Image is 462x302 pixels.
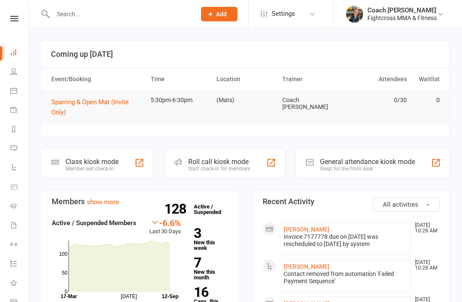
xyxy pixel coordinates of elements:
h3: Members [52,197,228,206]
strong: 7 [194,256,225,269]
a: [PERSON_NAME] [284,263,329,270]
div: Class kiosk mode [65,158,118,166]
a: Reports [10,120,30,140]
span: Add [216,11,227,18]
div: Last 30 Days [149,218,181,236]
div: Contact removed from automation 'Failed Payment Sequence' [284,270,407,285]
th: Attendees [344,68,410,90]
a: People [10,63,30,82]
div: Roll call kiosk mode [188,158,250,166]
button: All activities [373,197,439,212]
a: What's New [10,274,30,293]
a: show more [87,198,119,206]
button: Add [201,7,237,21]
strong: Active / Suspended Members [52,219,136,227]
th: Time [147,68,213,90]
h3: Coming up [DATE] [51,50,440,59]
a: 7New this month [194,256,228,280]
img: thumb_image1623694743.png [346,6,363,23]
a: 128Active / Suspended [190,197,227,221]
div: General attendance kiosk mode [320,158,415,166]
a: 3New this week [194,227,228,251]
span: Settings [272,4,295,23]
div: Fightcross MMA & Fitness [367,14,437,22]
div: Coach [PERSON_NAME] [367,6,437,14]
div: Invoice 7177778 due on [DATE] was rescheduled to [DATE] by system [284,233,407,248]
div: Member self check-in [65,166,118,172]
span: All activities [383,201,418,208]
td: 0 [411,90,444,110]
span: Sparring & Open Mat (Invite Only) [51,98,129,116]
a: Payments [10,101,30,120]
td: 0/30 [344,90,410,110]
time: [DATE] 10:28 AM [411,260,439,271]
time: [DATE] 10:28 AM [411,223,439,234]
strong: 16 [194,286,225,299]
div: Staff check-in for members [188,166,250,172]
div: -6.6% [149,218,181,227]
strong: 128 [164,202,190,215]
strong: 3 [194,227,225,240]
th: Trainer [278,68,344,90]
a: Product Sales [10,178,30,197]
td: 5:30pm-6:30pm [147,90,213,110]
h3: Recent Activity [263,197,439,206]
input: Search... [50,8,190,20]
th: Location [213,68,278,90]
button: Sparring & Open Mat (Invite Only) [51,97,143,117]
th: Waitlist [411,68,444,90]
a: [PERSON_NAME] [284,226,329,233]
td: Coach [PERSON_NAME] [278,90,344,117]
a: Calendar [10,82,30,101]
a: Dashboard [10,44,30,63]
td: (Mats) [213,90,278,110]
th: Event/Booking [47,68,147,90]
div: Great for the front desk [320,166,415,172]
